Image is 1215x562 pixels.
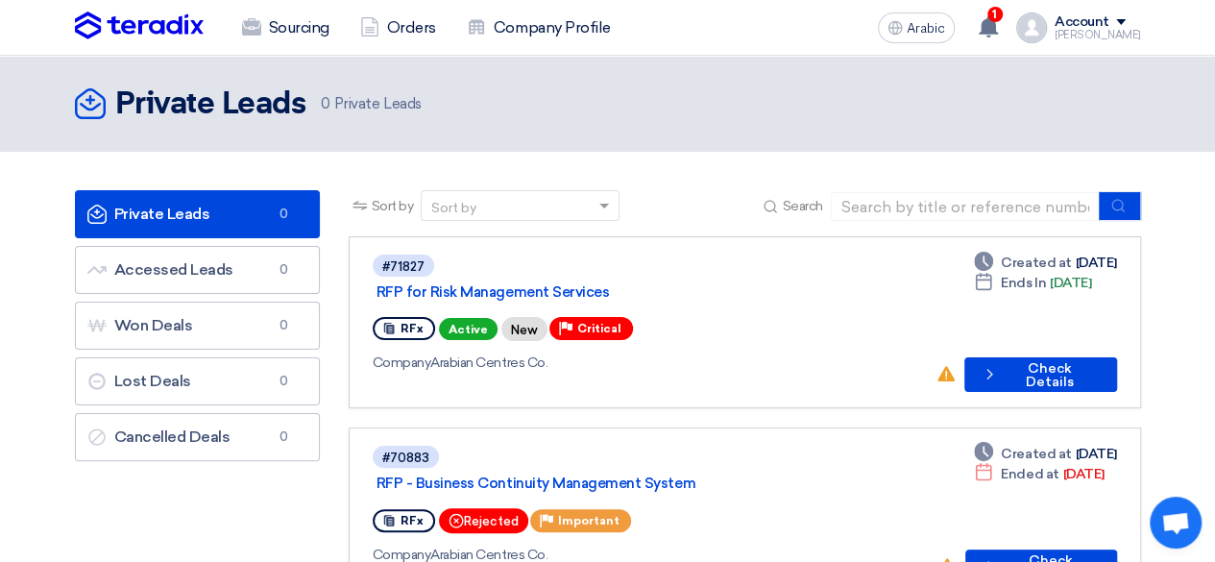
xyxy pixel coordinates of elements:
[279,262,288,277] font: 0
[511,323,538,337] font: New
[114,205,210,223] font: Private Leads
[377,283,857,301] a: RFP for Risk Management Services
[372,198,414,214] font: Sort by
[377,283,610,301] font: RFP for Risk Management Services
[75,413,320,461] a: Cancelled Deals0
[382,259,425,274] font: #71827
[1001,446,1071,462] font: Created at
[831,192,1100,221] input: Search by title or reference number
[227,7,345,49] a: Sourcing
[494,18,611,37] font: Company Profile
[387,18,436,37] font: Orders
[382,451,429,465] font: #70883
[1001,275,1046,291] font: Ends In
[1050,275,1091,291] font: [DATE]
[907,20,945,37] font: Arabic
[279,318,288,332] font: 0
[279,374,288,388] font: 0
[449,323,488,336] font: Active
[1055,13,1109,30] font: Account
[321,95,330,112] font: 0
[334,95,422,112] font: Private Leads
[1075,446,1116,462] font: [DATE]
[782,198,822,214] font: Search
[464,515,519,529] font: Rejected
[1062,466,1104,482] font: [DATE]
[430,354,547,371] font: Arabian Centres Co.
[401,322,424,335] font: RFx
[279,207,288,221] font: 0
[377,475,695,492] font: RFP - Business Continuity Management System
[373,354,431,371] font: Company
[401,514,424,527] font: RFx
[269,18,329,37] font: Sourcing
[878,12,955,43] button: Arabic
[1001,255,1071,271] font: Created at
[377,475,857,492] a: RFP - Business Continuity Management System
[1016,12,1047,43] img: profile_test.png
[115,89,306,120] font: Private Leads
[345,7,451,49] a: Orders
[75,357,320,405] a: Lost Deals0
[992,8,997,21] font: 1
[75,246,320,294] a: Accessed Leads0
[75,190,320,238] a: Private Leads0
[114,316,193,334] font: Won Deals
[114,372,191,390] font: Lost Deals
[1055,29,1141,41] font: [PERSON_NAME]
[75,302,320,350] a: Won Deals0
[964,357,1116,392] button: Check Details
[1026,360,1074,390] font: Check Details
[577,322,621,335] font: Critical
[1075,255,1116,271] font: [DATE]
[75,12,204,40] img: Teradix logo
[431,200,476,216] font: Sort by
[1001,466,1058,482] font: Ended at
[1150,497,1202,549] div: Open chat
[558,514,620,527] font: Important
[114,260,233,279] font: Accessed Leads
[114,428,231,446] font: Cancelled Deals
[279,429,288,444] font: 0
